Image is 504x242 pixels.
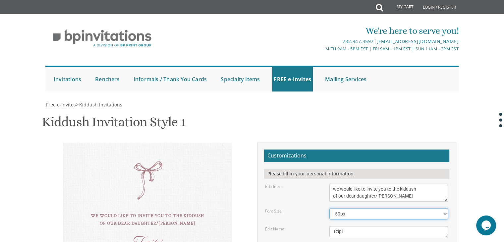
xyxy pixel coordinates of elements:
[42,115,186,134] h1: Kiddush Invitation Style 1
[342,38,373,44] a: 732.947.3597
[45,25,159,52] img: BP Invitation Loft
[265,226,285,232] label: Edit Name:
[52,67,83,91] a: Invitations
[219,67,261,91] a: Specialty Items
[46,101,76,108] span: Free e-Invites
[45,101,76,108] a: Free e-Invites
[264,169,449,179] div: Please fill in your personal information.
[93,67,121,91] a: Benchers
[329,226,448,237] textarea: Dassi
[476,215,497,235] iframe: chat widget
[132,67,208,91] a: Informals / Thank You Cards
[272,67,313,91] a: FREE e-Invites
[184,24,459,37] div: We're here to serve you!
[265,184,283,189] label: Edit Intro:
[79,101,122,108] a: Kiddush Invitations
[376,38,459,44] a: [EMAIL_ADDRESS][DOMAIN_NAME]
[184,37,459,45] div: |
[264,150,449,162] h2: Customizations
[76,101,122,108] span: >
[329,184,448,202] textarea: we would like to invite you to the kiddush of our dear daughter/[PERSON_NAME]
[323,67,368,91] a: Mailing Services
[184,45,459,52] div: M-Th 9am - 5pm EST | Fri 9am - 1pm EST | Sun 11am - 3pm EST
[382,1,418,14] a: My Cart
[265,208,282,214] label: Font Size
[76,212,219,228] div: we would like to invite you to the kiddush of our dear daughter/[PERSON_NAME]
